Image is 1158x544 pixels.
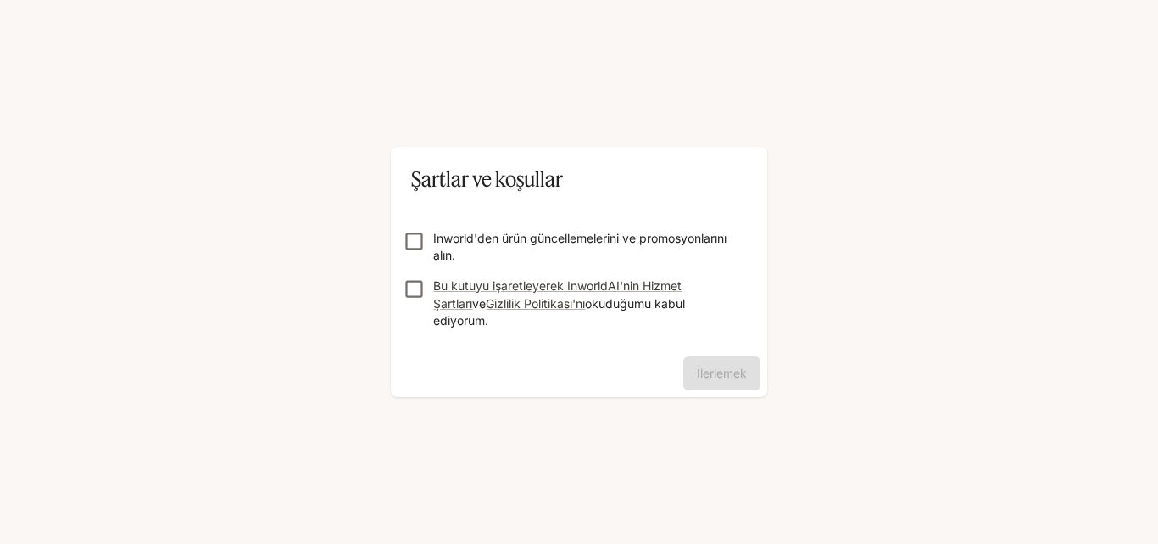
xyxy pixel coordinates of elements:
font: ve [472,296,486,311]
font: Şartlar ve koşullar [411,166,563,192]
a: Gizlilik Politikası'nı [486,296,585,311]
font: Inworld'den ürün güncellemelerini ve promosyonlarını alın. [433,231,727,262]
font: okuduğumu kabul ediyorum [433,296,685,328]
a: Bu kutuyu işaretleyerek InworldAI'nin Hizmet Şartları [433,278,682,310]
font: . [485,313,488,328]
